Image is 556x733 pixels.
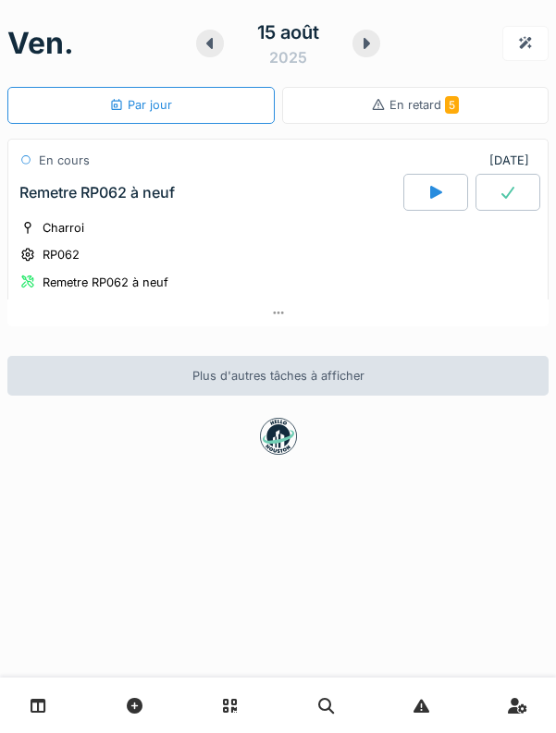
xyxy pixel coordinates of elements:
[389,98,459,112] span: En retard
[445,96,459,114] span: 5
[43,219,84,237] div: Charroi
[109,96,172,114] div: Par jour
[257,18,319,46] div: 15 août
[7,26,74,61] h1: ven.
[39,152,90,169] div: En cours
[269,46,307,68] div: 2025
[489,152,537,169] div: [DATE]
[43,274,168,291] div: Remetre RP062 à neuf
[19,184,175,202] div: Remetre RP062 à neuf
[260,418,297,455] img: badge-BVDL4wpA.svg
[43,246,80,263] div: RP062
[7,356,549,396] div: Plus d'autres tâches à afficher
